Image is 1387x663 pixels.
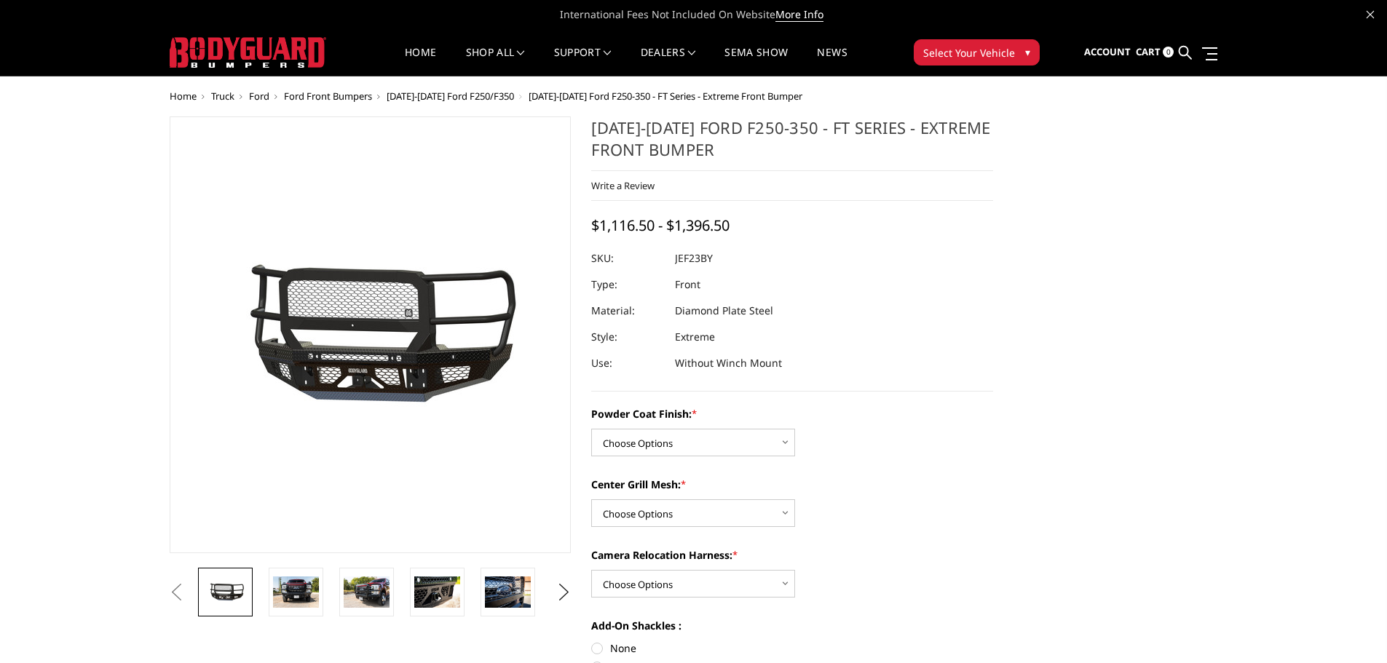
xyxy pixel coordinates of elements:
[284,90,372,103] a: Ford Front Bumpers
[405,47,436,76] a: Home
[591,116,993,171] h1: [DATE]-[DATE] Ford F250-350 - FT Series - Extreme Front Bumper
[1084,33,1131,72] a: Account
[923,45,1015,60] span: Select Your Vehicle
[591,350,664,376] dt: Use:
[817,47,847,76] a: News
[1084,45,1131,58] span: Account
[591,215,730,235] span: $1,116.50 - $1,396.50
[591,271,664,298] dt: Type:
[1025,44,1030,60] span: ▾
[914,39,1040,65] button: Select Your Vehicle
[485,576,531,607] img: 2023-2025 Ford F250-350 - FT Series - Extreme Front Bumper
[249,90,269,103] a: Ford
[591,406,993,421] label: Powder Coat Finish:
[775,7,823,22] a: More Info
[724,47,788,76] a: SEMA Show
[554,47,612,76] a: Support
[1163,47,1174,57] span: 0
[529,90,802,103] span: [DATE]-[DATE] Ford F250-350 - FT Series - Extreme Front Bumper
[166,581,188,603] button: Previous
[591,618,993,633] label: Add-On Shackles :
[170,37,326,68] img: BODYGUARD BUMPERS
[591,179,655,192] a: Write a Review
[675,298,773,324] dd: Diamond Plate Steel
[387,90,514,103] a: [DATE]-[DATE] Ford F250/F350
[344,576,390,607] img: 2023-2025 Ford F250-350 - FT Series - Extreme Front Bumper
[1136,33,1174,72] a: Cart 0
[1314,593,1387,663] iframe: Chat Widget
[211,90,234,103] a: Truck
[675,350,782,376] dd: Without Winch Mount
[641,47,696,76] a: Dealers
[553,581,574,603] button: Next
[273,576,319,607] img: 2023-2025 Ford F250-350 - FT Series - Extreme Front Bumper
[591,547,993,563] label: Camera Relocation Harness:
[591,324,664,350] dt: Style:
[414,576,460,607] img: 2023-2025 Ford F250-350 - FT Series - Extreme Front Bumper
[591,298,664,324] dt: Material:
[675,271,700,298] dd: Front
[591,640,993,656] label: None
[466,47,525,76] a: shop all
[1136,45,1161,58] span: Cart
[170,116,572,553] a: 2023-2025 Ford F250-350 - FT Series - Extreme Front Bumper
[591,477,993,492] label: Center Grill Mesh:
[675,324,715,350] dd: Extreme
[170,90,197,103] a: Home
[675,245,713,271] dd: JEF23BY
[591,245,664,271] dt: SKU:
